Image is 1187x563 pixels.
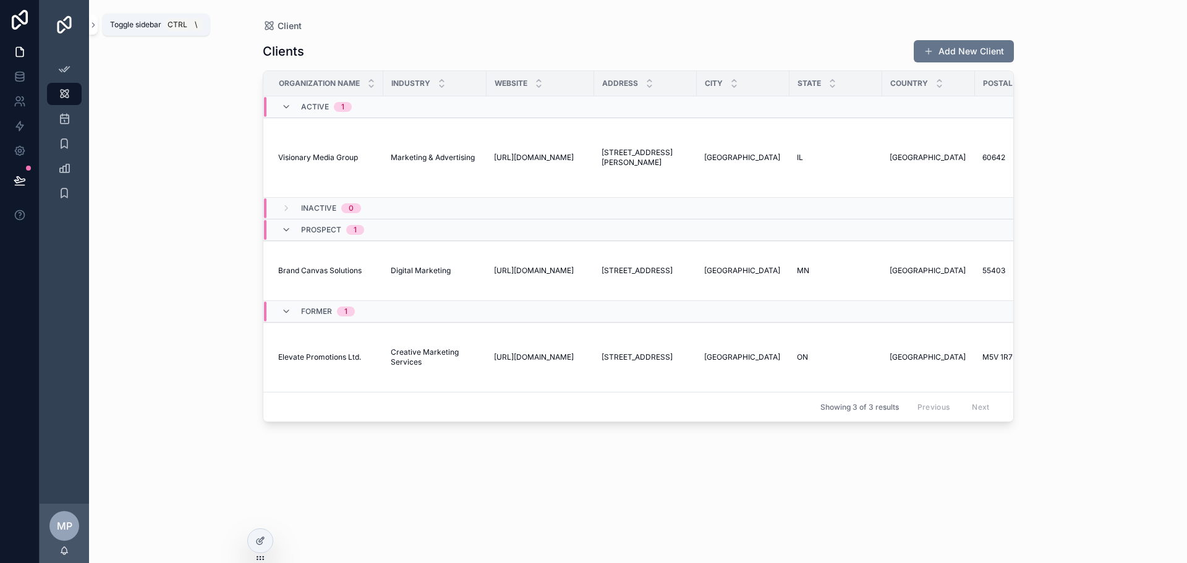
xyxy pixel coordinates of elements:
[797,352,808,362] span: ON
[982,153,1060,163] a: 60642
[982,352,1060,362] a: M5V 1R7
[349,203,354,213] div: 0
[602,78,638,88] span: Address
[704,266,780,276] span: [GEOGRAPHIC_DATA]
[914,40,1014,62] button: Add New Client
[797,153,875,163] a: IL
[494,266,574,276] span: [URL][DOMAIN_NAME]
[982,266,1060,276] a: 55403
[982,352,1013,362] span: M5V 1R7
[344,307,347,316] div: 1
[890,266,966,276] span: [GEOGRAPHIC_DATA]
[263,43,304,60] h1: Clients
[278,352,376,362] a: Elevate Promotions Ltd.
[110,20,161,30] span: Toggle sidebar
[278,153,358,163] span: Visionary Media Group
[278,20,302,32] span: Client
[602,266,673,276] span: [STREET_ADDRESS]
[494,352,587,362] a: [URL][DOMAIN_NAME]
[798,78,821,88] span: State
[391,153,479,163] a: Marketing & Advertising
[341,102,344,112] div: 1
[890,78,928,88] span: Country
[391,266,479,276] a: Digital Marketing
[983,78,1036,88] span: Postal Code
[494,153,574,163] span: [URL][DOMAIN_NAME]
[166,19,189,31] span: Ctrl
[191,20,201,30] span: \
[278,153,376,163] a: Visionary Media Group
[263,20,302,32] a: Client
[54,15,74,35] img: App logo
[278,266,376,276] a: Brand Canvas Solutions
[602,148,689,167] a: [STREET_ADDRESS][PERSON_NAME]
[890,352,966,362] span: [GEOGRAPHIC_DATA]
[602,266,689,276] a: [STREET_ADDRESS]
[301,307,332,316] span: Former
[704,153,782,163] a: [GEOGRAPHIC_DATA]
[391,78,430,88] span: Industry
[494,153,587,163] a: [URL][DOMAIN_NAME]
[40,49,89,220] div: scrollable content
[391,266,451,276] span: Digital Marketing
[890,352,968,362] a: [GEOGRAPHIC_DATA]
[602,352,689,362] a: [STREET_ADDRESS]
[57,519,72,533] span: MP
[354,225,357,235] div: 1
[278,352,361,362] span: Elevate Promotions Ltd.
[301,203,336,213] span: Inactive
[704,153,780,163] span: [GEOGRAPHIC_DATA]
[797,352,875,362] a: ON
[704,352,782,362] a: [GEOGRAPHIC_DATA]
[982,153,1005,163] span: 60642
[797,266,875,276] a: MN
[494,352,574,362] span: [URL][DOMAIN_NAME]
[704,352,780,362] span: [GEOGRAPHIC_DATA]
[705,78,723,88] span: City
[890,266,968,276] a: [GEOGRAPHIC_DATA]
[391,347,479,367] a: Creative Marketing Services
[704,266,782,276] a: [GEOGRAPHIC_DATA]
[797,153,803,163] span: IL
[982,266,1005,276] span: 55403
[495,78,527,88] span: Website
[602,352,673,362] span: [STREET_ADDRESS]
[278,266,362,276] span: Brand Canvas Solutions
[820,402,899,412] span: Showing 3 of 3 results
[797,266,809,276] span: MN
[890,153,968,163] a: [GEOGRAPHIC_DATA]
[301,102,329,112] span: Active
[890,153,966,163] span: [GEOGRAPHIC_DATA]
[279,78,360,88] span: Organization Name
[391,153,475,163] span: Marketing & Advertising
[301,225,341,235] span: Prospect
[494,266,587,276] a: [URL][DOMAIN_NAME]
